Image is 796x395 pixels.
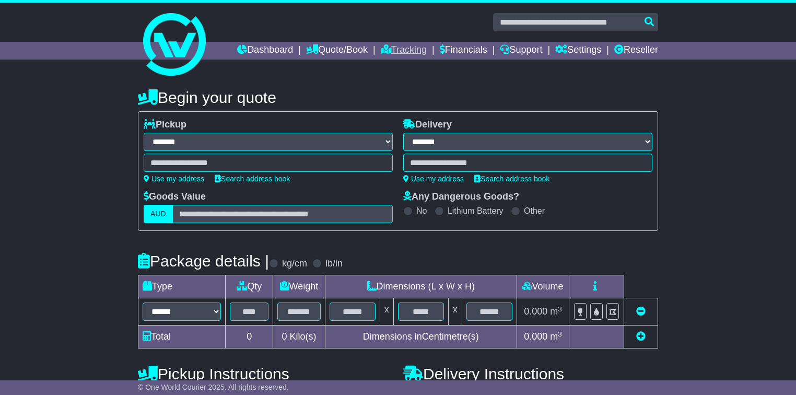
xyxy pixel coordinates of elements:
td: Qty [226,275,273,298]
label: AUD [144,205,173,223]
span: m [550,306,562,317]
td: Volume [517,275,569,298]
a: Use my address [144,175,204,183]
td: Type [138,275,226,298]
label: kg/cm [282,258,307,270]
td: x [380,298,393,326]
span: © One World Courier 2025. All rights reserved. [138,383,289,391]
h4: Package details | [138,252,269,270]
h4: Begin your quote [138,89,658,106]
a: Quote/Book [306,42,368,60]
a: Settings [555,42,601,60]
td: Kilo(s) [273,326,325,348]
a: Financials [440,42,487,60]
label: Delivery [403,119,452,131]
a: Search address book [215,175,290,183]
td: 0 [226,326,273,348]
span: 0 [282,331,287,342]
label: No [416,206,427,216]
sup: 3 [558,305,562,313]
label: Any Dangerous Goods? [403,191,519,203]
label: Other [524,206,545,216]
a: Remove this item [636,306,646,317]
a: Tracking [381,42,427,60]
label: Goods Value [144,191,206,203]
sup: 3 [558,330,562,338]
td: Weight [273,275,325,298]
a: Use my address [403,175,464,183]
a: Dashboard [237,42,293,60]
td: Dimensions in Centimetre(s) [325,326,517,348]
a: Search address book [474,175,549,183]
h4: Pickup Instructions [138,365,393,382]
a: Add new item [636,331,646,342]
a: Support [500,42,542,60]
a: Reseller [614,42,658,60]
label: Pickup [144,119,186,131]
span: 0.000 [524,331,547,342]
span: m [550,331,562,342]
td: Dimensions (L x W x H) [325,275,517,298]
label: lb/in [325,258,343,270]
label: Lithium Battery [448,206,504,216]
td: x [448,298,462,326]
td: Total [138,326,226,348]
h4: Delivery Instructions [403,365,658,382]
span: 0.000 [524,306,547,317]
